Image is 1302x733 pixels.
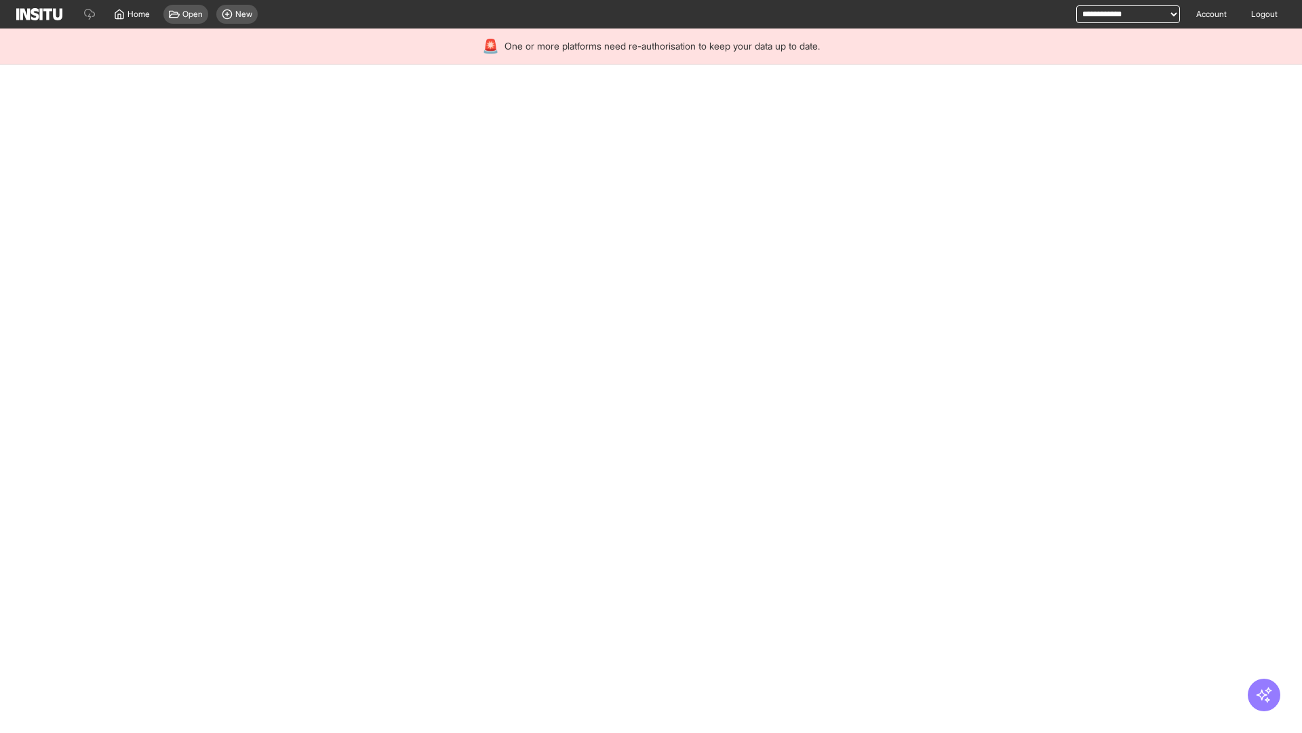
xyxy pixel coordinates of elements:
[182,9,203,20] span: Open
[505,39,820,53] span: One or more platforms need re-authorisation to keep your data up to date.
[482,37,499,56] div: 🚨
[16,8,62,20] img: Logo
[235,9,252,20] span: New
[127,9,150,20] span: Home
